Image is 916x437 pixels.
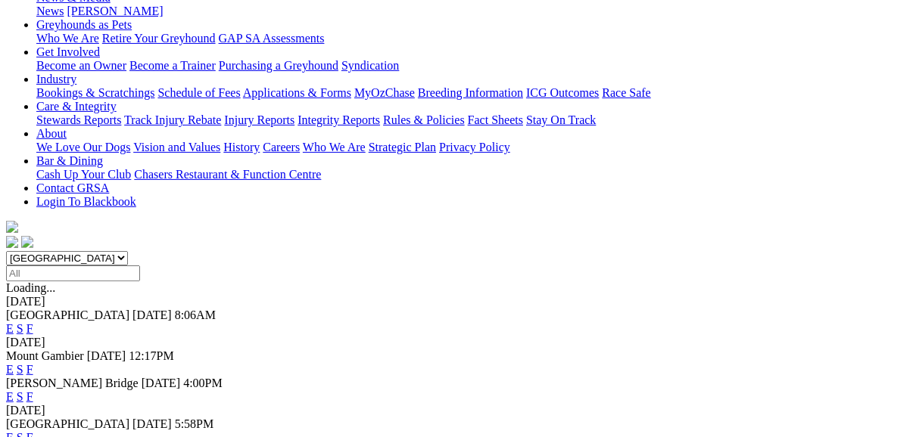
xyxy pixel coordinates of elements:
a: Injury Reports [224,113,294,126]
span: [DATE] [142,377,181,389]
a: GAP SA Assessments [219,32,325,45]
a: Chasers Restaurant & Function Centre [134,168,321,181]
a: E [6,322,14,335]
div: About [36,141,910,154]
a: Schedule of Fees [157,86,240,99]
a: About [36,127,67,140]
span: [DATE] [132,417,172,430]
div: Care & Integrity [36,113,910,127]
div: Industry [36,86,910,100]
a: Rules & Policies [383,113,465,126]
span: Mount Gambier [6,349,84,362]
a: Retire Your Greyhound [102,32,216,45]
img: twitter.svg [21,236,33,248]
a: Become an Owner [36,59,126,72]
a: Integrity Reports [298,113,380,126]
a: E [6,390,14,403]
div: News & Media [36,5,910,18]
div: Bar & Dining [36,168,910,181]
a: E [6,363,14,376]
a: S [17,390,23,403]
a: History [223,141,260,153]
span: 4:00PM [183,377,223,389]
span: [GEOGRAPHIC_DATA] [6,308,129,321]
a: Who We Are [303,141,366,153]
div: Greyhounds as Pets [36,32,910,45]
a: Greyhounds as Pets [36,18,132,31]
span: [GEOGRAPHIC_DATA] [6,417,129,430]
span: [DATE] [132,308,172,321]
a: We Love Our Dogs [36,141,130,153]
div: [DATE] [6,404,910,417]
a: Care & Integrity [36,100,117,113]
div: [DATE] [6,336,910,349]
a: Breeding Information [418,86,523,99]
a: Applications & Forms [243,86,351,99]
input: Select date [6,265,140,281]
a: Contact GRSA [36,181,109,194]
a: Strategic Plan [369,141,436,153]
span: [DATE] [87,349,126,362]
a: Careers [263,141,300,153]
a: Vision and Values [133,141,220,153]
a: Login To Blackbook [36,195,136,208]
a: Syndication [341,59,399,72]
div: Get Involved [36,59,910,73]
span: 12:17PM [129,349,174,362]
a: Bookings & Scratchings [36,86,154,99]
a: S [17,363,23,376]
div: [DATE] [6,295,910,308]
a: Purchasing a Greyhound [219,59,338,72]
a: Bar & Dining [36,154,103,167]
a: Fact Sheets [468,113,523,126]
a: Race Safe [602,86,650,99]
a: Track Injury Rebate [124,113,221,126]
a: Cash Up Your Club [36,168,131,181]
a: S [17,322,23,335]
a: MyOzChase [354,86,415,99]
a: Privacy Policy [439,141,510,153]
a: F [26,322,33,335]
a: F [26,390,33,403]
span: 8:06AM [175,308,216,321]
span: 5:58PM [175,417,214,430]
span: [PERSON_NAME] Bridge [6,377,139,389]
a: F [26,363,33,376]
a: Stewards Reports [36,113,121,126]
a: Industry [36,73,76,85]
span: Loading... [6,281,55,294]
a: [PERSON_NAME] [67,5,163,17]
a: News [36,5,64,17]
a: Stay On Track [526,113,596,126]
a: Who We Are [36,32,99,45]
a: ICG Outcomes [526,86,599,99]
a: Become a Trainer [129,59,216,72]
img: facebook.svg [6,236,18,248]
a: Get Involved [36,45,100,58]
img: logo-grsa-white.png [6,221,18,233]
